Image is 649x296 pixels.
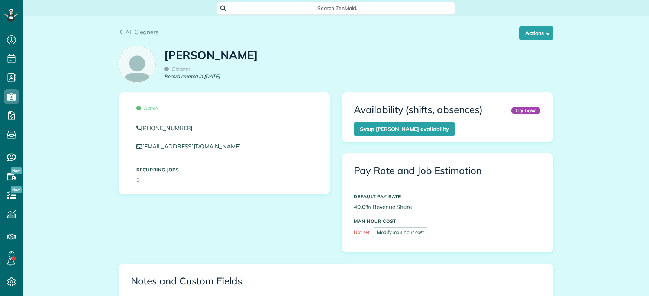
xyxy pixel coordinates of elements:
[354,194,541,199] h5: DEFAULT PAY RATE
[354,104,482,115] h3: Availability (shifts, absences)
[136,176,313,184] p: 3
[125,28,159,36] span: All Cleaners
[354,219,541,223] h5: MAN HOUR COST
[354,203,541,211] p: 40.0% Revenue Share
[136,105,158,111] span: Active
[164,49,258,61] h1: [PERSON_NAME]
[11,186,22,193] span: New
[136,142,248,150] a: [EMAIL_ADDRESS][DOMAIN_NAME]
[11,167,22,174] span: New
[131,276,541,287] h3: Notes and Custom Fields
[136,167,313,172] h5: Recurring Jobs
[354,229,370,235] span: Not set
[519,26,553,40] button: Actions
[373,227,428,237] a: Modify man hour cost
[119,28,159,36] a: All Cleaners
[354,122,455,136] a: Setup [PERSON_NAME] availability
[164,66,190,73] span: Cleaner
[136,124,313,132] a: [PHONE_NUMBER]
[354,165,541,176] h3: Pay Rate and Job Estimation
[511,107,540,114] div: Try now!
[164,73,220,80] em: Record created in [DATE]
[119,46,155,83] img: employee_icon-c2f8239691d896a72cdd9dc41cfb7b06f9d69bdd837a2ad469be8ff06ab05b5f.png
